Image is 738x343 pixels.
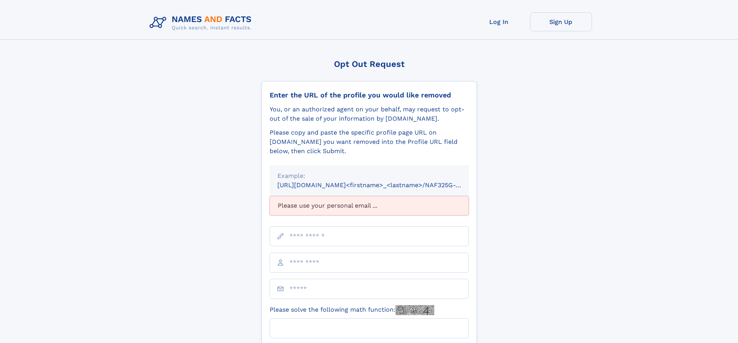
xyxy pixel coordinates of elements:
small: [URL][DOMAIN_NAME]<firstname>_<lastname>/NAF325G-xxxxxxxx [277,181,483,189]
a: Sign Up [530,12,592,31]
label: Please solve the following math function: [270,305,434,315]
a: Log In [468,12,530,31]
img: Logo Names and Facts [146,12,258,33]
div: Example: [277,171,461,181]
div: Enter the URL of the profile you would like removed [270,91,469,99]
div: You, or an authorized agent on your behalf, may request to opt-out of the sale of your informatio... [270,105,469,123]
div: Please copy and paste the specific profile page URL on [DOMAIN_NAME] you want removed into the Pr... [270,128,469,156]
div: Opt Out Request [261,59,477,69]
div: Please use your personal email ... [270,196,469,215]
